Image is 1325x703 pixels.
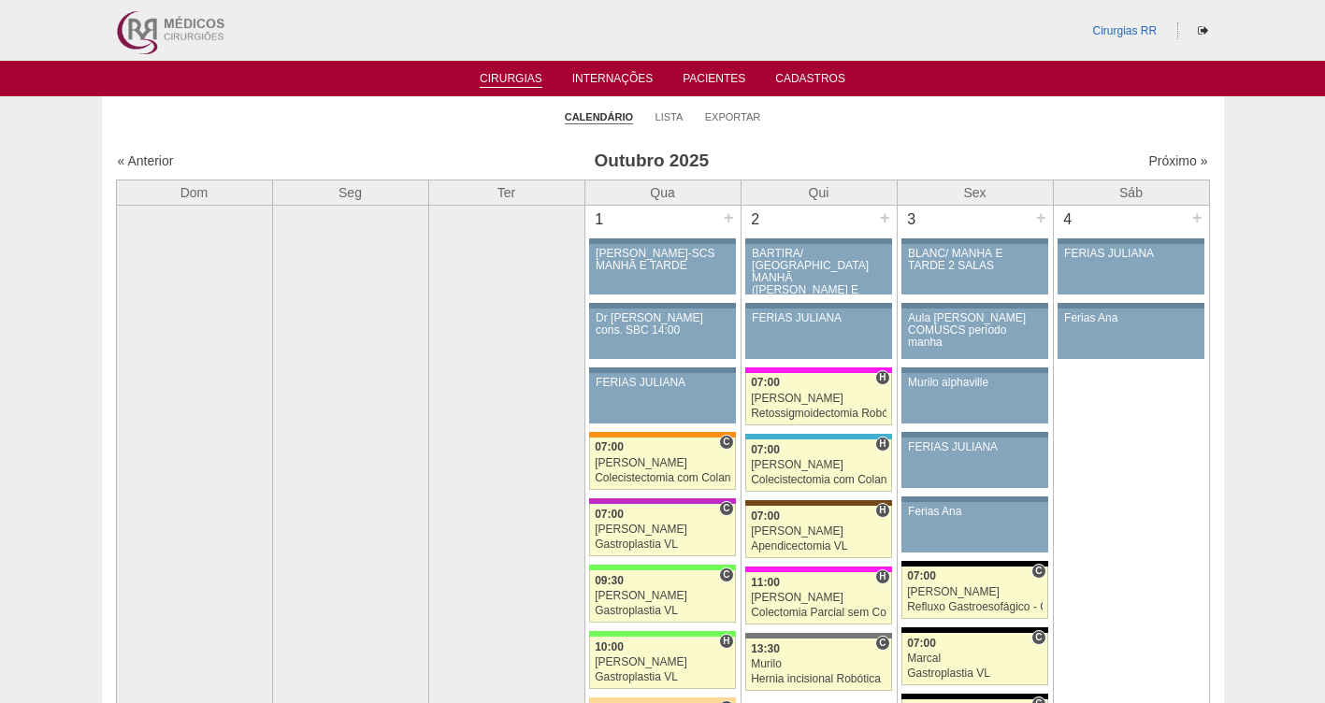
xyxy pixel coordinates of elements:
a: « Anterior [118,153,174,168]
div: BARTIRA/ [GEOGRAPHIC_DATA] MANHÃ ([PERSON_NAME] E ANA)/ SANTA JOANA -TARDE [752,248,886,322]
span: 07:00 [751,376,780,389]
div: Gastroplastia VL [595,671,730,683]
div: Key: Aviso [745,238,891,244]
a: H 07:00 [PERSON_NAME] Retossigmoidectomia Robótica [745,373,891,425]
span: 13:30 [751,642,780,655]
div: FERIAS JULIANA [1064,248,1198,260]
div: Ferias Ana [1064,312,1198,324]
div: FERIAS JULIANA [596,377,729,389]
a: FERIAS JULIANA [589,373,735,423]
div: + [1189,206,1205,230]
div: 3 [898,206,927,234]
div: 4 [1054,206,1083,234]
div: Key: Pro Matre [745,367,891,373]
span: Consultório [719,435,733,450]
span: 10:00 [595,640,624,653]
a: Murilo alphaville [901,373,1047,423]
div: Dr [PERSON_NAME] cons. SBC 14:00 [596,312,729,337]
div: Gastroplastia VL [595,538,730,551]
div: [PERSON_NAME] [595,524,730,536]
a: H 10:00 [PERSON_NAME] Gastroplastia VL [589,637,735,689]
div: Colectomia Parcial sem Colostomia VL [751,607,886,619]
span: Consultório [1031,564,1045,579]
span: Hospital [875,370,889,385]
div: Refluxo Gastroesofágico - Cirurgia VL [907,601,1043,613]
div: + [1033,206,1049,230]
a: FERIAS JULIANA [745,308,891,359]
div: Retossigmoidectomia Robótica [751,408,886,420]
span: Consultório [719,501,733,516]
a: FERIAS JULIANA [1058,244,1203,294]
div: Key: Santa Catarina [745,633,891,638]
span: 07:00 [751,443,780,456]
h3: Outubro 2025 [379,148,924,175]
div: Key: Aviso [1058,303,1203,308]
div: Hernia incisional Robótica [751,673,886,685]
div: Colecistectomia com Colangiografia VL [595,472,730,484]
span: Hospital [875,437,889,452]
a: Ferias Ana [901,502,1047,552]
i: Sair [1198,25,1208,36]
th: Seg [272,179,428,205]
span: 07:00 [595,440,624,453]
th: Sex [897,179,1053,205]
div: [PERSON_NAME] [595,457,730,469]
a: Internações [572,72,654,91]
div: Key: Maria Braido [589,498,735,504]
div: [PERSON_NAME] [595,590,730,602]
div: BLANC/ MANHÃ E TARDE 2 SALAS [908,248,1042,272]
a: H 11:00 [PERSON_NAME] Colectomia Parcial sem Colostomia VL [745,572,891,624]
div: Key: Aviso [901,367,1047,373]
div: Key: São Luiz - SCS [589,432,735,438]
span: Hospital [875,569,889,584]
a: C 07:00 Marcal Gastroplastia VL [901,633,1047,685]
a: C 07:00 [PERSON_NAME] Refluxo Gastroesofágico - Cirurgia VL [901,567,1047,619]
div: Colecistectomia com Colangiografia VL [751,474,886,486]
div: [PERSON_NAME] [595,656,730,668]
a: Cadastros [775,72,845,91]
th: Dom [116,179,272,205]
a: FERIAS JULIANA [901,438,1047,488]
div: Key: Aviso [745,303,891,308]
div: + [877,206,893,230]
div: Key: Aviso [901,303,1047,308]
th: Qua [584,179,741,205]
span: Hospital [719,634,733,649]
a: Exportar [705,110,761,123]
a: C 13:30 Murilo Hernia incisional Robótica [745,638,891,691]
div: Key: Aviso [901,496,1047,502]
a: Próximo » [1148,153,1207,168]
a: H 07:00 [PERSON_NAME] Colecistectomia com Colangiografia VL [745,439,891,492]
div: Key: Neomater [745,434,891,439]
div: Key: Santa Joana [745,500,891,506]
div: Key: Blanc [901,627,1047,633]
div: Marcal [907,653,1043,665]
a: Lista [655,110,684,123]
span: Hospital [875,503,889,518]
th: Qui [741,179,897,205]
div: Key: Blanc [901,561,1047,567]
a: [PERSON_NAME]-SCS MANHÃ E TARDE [589,244,735,294]
a: BARTIRA/ [GEOGRAPHIC_DATA] MANHÃ ([PERSON_NAME] E ANA)/ SANTA JOANA -TARDE [745,244,891,294]
a: Calendário [565,110,633,124]
div: Key: Bartira [589,697,735,703]
a: C 09:30 [PERSON_NAME] Gastroplastia VL [589,570,735,623]
span: 11:00 [751,576,780,589]
div: Key: Aviso [901,432,1047,438]
a: Aula [PERSON_NAME] COMUSCS período manha [901,308,1047,359]
div: Murilo alphaville [908,377,1042,389]
div: [PERSON_NAME] [751,525,886,538]
div: Ferias Ana [908,506,1042,518]
span: 07:00 [751,509,780,523]
a: Dr [PERSON_NAME] cons. SBC 14:00 [589,308,735,359]
div: Gastroplastia VL [907,667,1043,680]
span: Consultório [875,636,889,651]
div: Gastroplastia VL [595,605,730,617]
div: 2 [742,206,771,234]
div: Key: Blanc [901,694,1047,699]
span: 09:30 [595,574,624,587]
div: Key: Brasil [589,631,735,637]
span: Consultório [1031,630,1045,645]
div: Key: Aviso [901,238,1047,244]
div: [PERSON_NAME] [751,592,886,604]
